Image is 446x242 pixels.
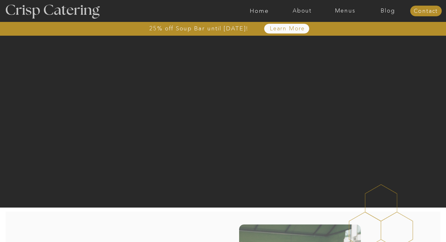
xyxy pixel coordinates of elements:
[367,8,409,14] a: Blog
[410,8,442,14] a: Contact
[324,8,367,14] a: Menus
[127,25,271,32] a: 25% off Soup Bar until [DATE]!
[281,8,324,14] a: About
[238,8,281,14] a: Home
[255,26,320,32] a: Learn More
